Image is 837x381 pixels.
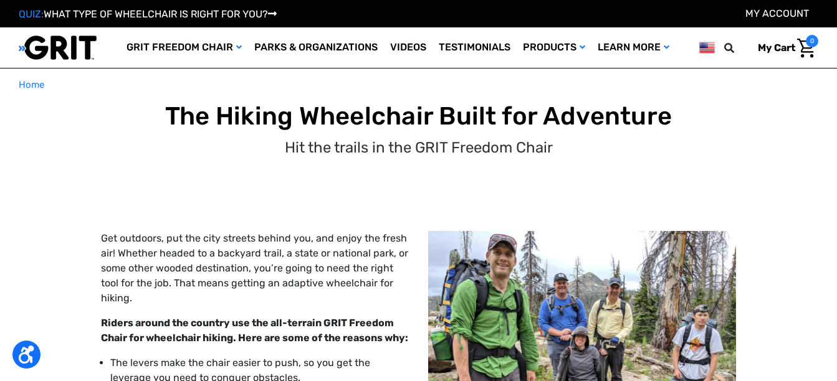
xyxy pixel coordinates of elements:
img: GRIT All-Terrain Wheelchair and Mobility Equipment [19,35,97,60]
h1: The Hiking Wheelchair Built for Adventure [21,101,816,131]
a: Videos [384,27,433,68]
span: Home [19,79,44,90]
p: Get outdoors, put the city streets behind you, and enjoy the fresh air! Whether headed to a backy... [101,231,409,306]
nav: Breadcrumb [19,78,818,92]
img: us.png [699,40,715,55]
a: Parks & Organizations [248,27,384,68]
input: Search [730,35,749,61]
a: Learn More [591,27,676,68]
a: Products [517,27,591,68]
strong: Riders around the country use the all-terrain GRIT Freedom Chair for wheelchair hiking. Here are ... [101,317,408,344]
p: Hit the trails in the GRIT Freedom Chair [285,136,553,159]
span: 0 [806,35,818,47]
a: Account [745,7,809,19]
a: Testimonials [433,27,517,68]
a: Cart with 0 items [749,35,818,61]
a: GRIT Freedom Chair [120,27,248,68]
span: QUIZ: [19,8,44,20]
img: Cart [797,39,815,58]
span: My Cart [758,42,795,54]
a: QUIZ:WHAT TYPE OF WHEELCHAIR IS RIGHT FOR YOU? [19,8,277,20]
a: Home [19,78,44,92]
